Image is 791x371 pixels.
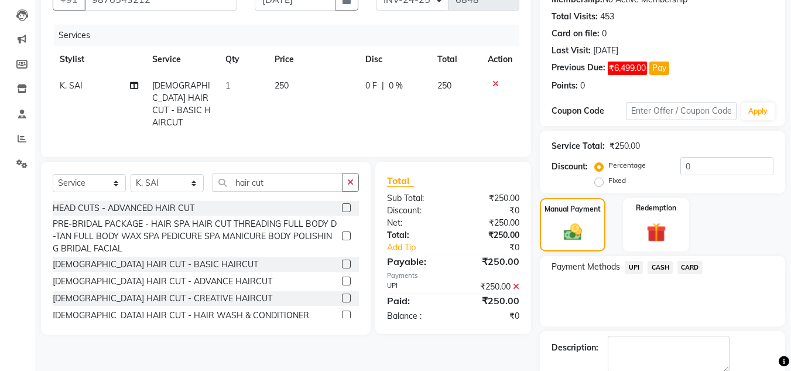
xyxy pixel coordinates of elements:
[378,281,453,293] div: UPI
[213,173,343,192] input: Search or Scan
[453,281,528,293] div: ₹250.00
[378,294,453,308] div: Paid:
[608,160,646,171] label: Percentage
[268,46,358,73] th: Price
[378,205,453,217] div: Discount:
[53,258,258,271] div: [DEMOGRAPHIC_DATA] HAIR CUT - BASIC HAIRCUT
[53,309,309,322] div: [DEMOGRAPHIC_DATA] HAIR CUT - HAIR WASH & CONDITIONER
[53,275,272,288] div: [DEMOGRAPHIC_DATA] HAIR CUT - ADVANCE HAIRCUT
[378,229,453,241] div: Total:
[430,46,481,73] th: Total
[218,46,268,73] th: Qty
[552,140,605,152] div: Service Total:
[552,161,588,173] div: Discount:
[625,261,643,274] span: UPI
[609,140,640,152] div: ₹250.00
[453,205,528,217] div: ₹0
[453,192,528,205] div: ₹250.00
[641,220,672,244] img: _gift.svg
[558,222,588,243] img: _cash.svg
[382,80,384,92] span: |
[60,80,83,91] span: K. SAI
[378,241,465,254] a: Add Tip
[453,229,528,241] div: ₹250.00
[378,310,453,322] div: Balance :
[552,28,600,40] div: Card on file:
[648,261,673,274] span: CASH
[365,80,377,92] span: 0 F
[389,80,403,92] span: 0 %
[593,45,618,57] div: [DATE]
[649,62,669,75] button: Pay
[378,254,453,268] div: Payable:
[453,254,528,268] div: ₹250.00
[387,175,414,187] span: Total
[54,25,528,46] div: Services
[677,261,703,274] span: CARD
[481,46,519,73] th: Action
[552,261,620,273] span: Payment Methods
[53,292,272,305] div: [DEMOGRAPHIC_DATA] HAIR CUT - CREATIVE HAIRCUT
[152,80,211,128] span: [DEMOGRAPHIC_DATA] HAIR CUT - BASIC HAIRCUT
[145,46,219,73] th: Service
[453,217,528,229] div: ₹250.00
[437,80,451,91] span: 250
[466,241,529,254] div: ₹0
[53,202,194,215] div: HEAD CUTS - ADVANCED HAIR CUT
[387,271,519,281] div: Payments
[636,203,676,213] label: Redemption
[608,62,647,75] span: ₹6,499.00
[225,80,230,91] span: 1
[378,192,453,205] div: Sub Total:
[552,62,605,75] div: Previous Due:
[741,103,775,120] button: Apply
[608,175,626,186] label: Fixed
[275,80,289,91] span: 250
[552,45,591,57] div: Last Visit:
[453,310,528,322] div: ₹0
[580,80,585,92] div: 0
[552,342,598,354] div: Description:
[552,105,625,117] div: Coupon Code
[552,80,578,92] div: Points:
[378,217,453,229] div: Net:
[552,11,598,23] div: Total Visits:
[600,11,614,23] div: 453
[453,294,528,308] div: ₹250.00
[602,28,607,40] div: 0
[53,46,145,73] th: Stylist
[53,218,337,255] div: PRE-BRIDAL PACKAGE - HAIR SPA HAIR CUT THREADING FULL BODY D-TAN FULL BODY WAX SPA PEDICURE SPA M...
[358,46,430,73] th: Disc
[545,204,601,215] label: Manual Payment
[626,102,737,120] input: Enter Offer / Coupon Code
